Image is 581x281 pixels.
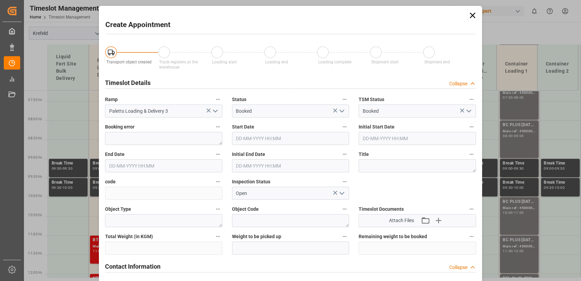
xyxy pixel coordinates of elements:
button: open menu [336,188,347,199]
span: End Date [105,151,125,158]
span: Truck registers at the warehouse [159,60,198,70]
div: Collapse [449,264,467,271]
span: Total Weight (in KGM) [105,233,153,240]
h2: Timeslot Details [105,78,151,87]
span: Loading start [212,60,237,64]
span: Initial Start Date [359,123,395,131]
input: Type to search/select [105,105,222,118]
button: Timeslot Documents [467,205,476,213]
span: Shipment start [371,60,399,64]
button: Object Code [340,205,349,213]
span: Start Date [232,123,254,131]
button: Weight to be picked up [340,232,349,241]
span: Weight to be picked up [232,233,281,240]
span: Title [359,151,369,158]
span: Attach Files [389,217,414,224]
span: Loading end [265,60,288,64]
span: TSM Status [359,96,384,103]
input: DD-MM-YYYY HH:MM [232,132,349,145]
span: Object Code [232,206,259,213]
span: Transport object created [106,60,152,64]
span: Ramp [105,96,118,103]
button: Start Date [340,122,349,131]
h2: Contact Information [105,262,160,271]
button: Initial Start Date [467,122,476,131]
button: open menu [209,106,220,117]
button: End Date [214,150,222,159]
span: Timeslot Documents [359,206,404,213]
span: Booking error [105,123,134,131]
button: Object Type [214,205,222,213]
input: DD-MM-YYYY HH:MM [359,132,476,145]
span: Object Type [105,206,131,213]
span: code [105,178,116,185]
h2: Create Appointment [105,20,170,30]
span: Loading complete [318,60,351,64]
button: Initial End Date [340,150,349,159]
button: Booking error [214,122,222,131]
button: Status [340,95,349,104]
span: Initial End Date [232,151,265,158]
button: Title [467,150,476,159]
button: Remaining weight to be booked [467,232,476,241]
span: Remaining weight to be booked [359,233,427,240]
button: Inspection Status [340,177,349,186]
button: open menu [336,106,347,117]
span: Status [232,96,246,103]
input: DD-MM-YYYY HH:MM [232,159,349,172]
div: Collapse [449,80,467,87]
button: TSM Status [467,95,476,104]
button: Total Weight (in KGM) [214,232,222,241]
input: DD-MM-YYYY HH:MM [105,159,222,172]
span: Inspection Status [232,178,270,185]
button: Ramp [214,95,222,104]
span: Shipment end [424,60,450,64]
button: open menu [463,106,473,117]
button: code [214,177,222,186]
input: Type to search/select [232,105,349,118]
